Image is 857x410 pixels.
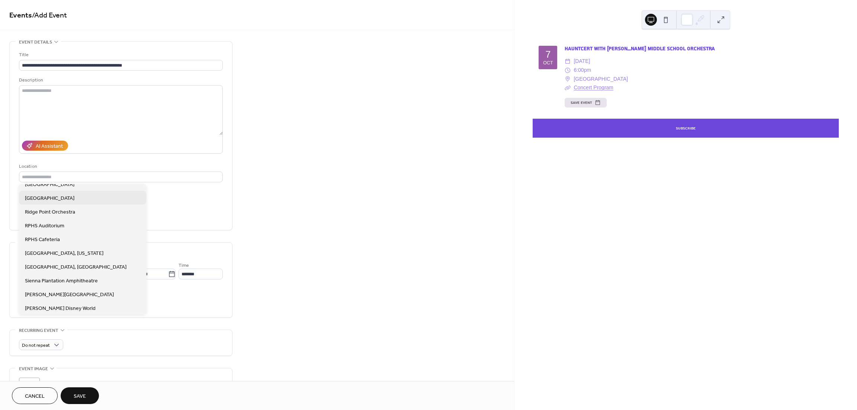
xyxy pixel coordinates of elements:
[543,61,553,65] div: Oct
[19,327,58,334] span: Recurring event
[9,8,32,23] a: Events
[32,8,67,23] span: / Add Event
[25,222,64,230] span: RPHS Auditorium
[25,263,126,271] span: [GEOGRAPHIC_DATA], [GEOGRAPHIC_DATA]
[565,98,607,108] button: Save event
[25,194,74,202] span: [GEOGRAPHIC_DATA]
[565,83,571,92] div: ​
[545,50,551,59] div: 7
[25,236,60,243] span: RPHS Cafeteria
[19,365,48,373] span: Event image
[19,51,221,59] div: Title
[25,277,98,285] span: Sienna Plantation Amphitheatre
[670,124,702,133] button: Subscribe
[25,304,96,312] span: [PERSON_NAME] Disney World
[12,387,58,404] button: Cancel
[565,75,571,84] div: ​
[574,57,590,66] span: [DATE]
[25,249,103,257] span: [GEOGRAPHIC_DATA], [US_STATE]
[565,45,715,52] a: Hauntcert with [PERSON_NAME] Middle School Orchestra
[19,163,221,170] div: Location
[25,291,114,298] span: [PERSON_NAME][GEOGRAPHIC_DATA]
[61,387,99,404] button: Save
[574,66,591,75] span: 6:00pm
[22,141,68,151] button: AI Assistant
[565,66,571,75] div: ​
[25,180,74,188] span: [GEOGRAPHIC_DATA]
[574,84,613,90] a: Concert Program
[25,393,45,400] span: Cancel
[74,393,86,400] span: Save
[19,378,40,398] div: ;
[25,208,75,216] span: Ridge Point Orchestra
[565,57,571,66] div: ​
[36,142,63,150] div: AI Assistant
[19,38,52,46] span: Event details
[574,75,628,84] span: [GEOGRAPHIC_DATA]
[179,262,189,269] span: Time
[22,341,50,350] span: Do not repeat
[19,76,221,84] div: Description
